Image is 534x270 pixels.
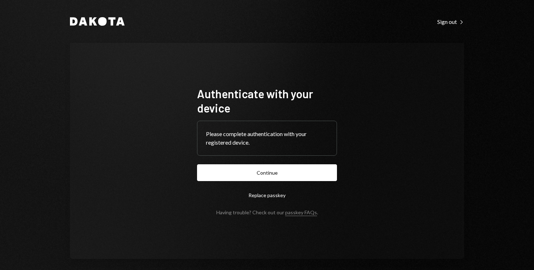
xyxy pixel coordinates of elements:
button: Replace passkey [197,187,337,204]
div: Having trouble? Check out our . [216,209,318,215]
a: Sign out [437,17,464,25]
a: passkey FAQs [285,209,317,216]
h1: Authenticate with your device [197,86,337,115]
div: Sign out [437,18,464,25]
button: Continue [197,164,337,181]
div: Please complete authentication with your registered device. [206,130,328,147]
